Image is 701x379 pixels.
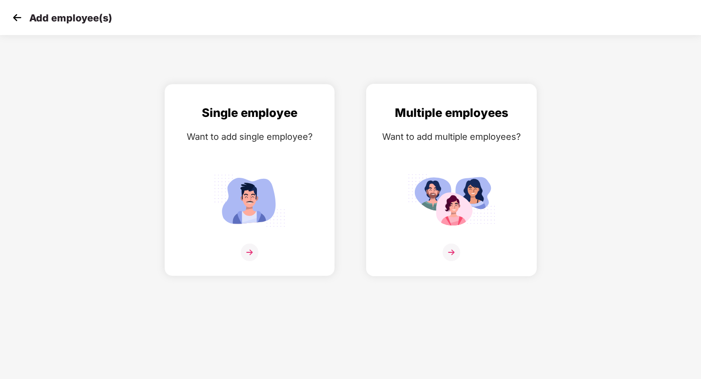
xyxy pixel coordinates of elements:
[376,104,526,122] div: Multiple employees
[10,10,24,25] img: svg+xml;base64,PHN2ZyB4bWxucz0iaHR0cDovL3d3dy53My5vcmcvMjAwMC9zdmciIHdpZHRoPSIzMCIgaGVpZ2h0PSIzMC...
[408,170,495,231] img: svg+xml;base64,PHN2ZyB4bWxucz0iaHR0cDovL3d3dy53My5vcmcvMjAwMC9zdmciIGlkPSJNdWx0aXBsZV9lbXBsb3llZS...
[175,130,325,144] div: Want to add single employee?
[376,130,526,144] div: Want to add multiple employees?
[443,244,460,261] img: svg+xml;base64,PHN2ZyB4bWxucz0iaHR0cDovL3d3dy53My5vcmcvMjAwMC9zdmciIHdpZHRoPSIzNiIgaGVpZ2h0PSIzNi...
[175,104,325,122] div: Single employee
[29,12,112,24] p: Add employee(s)
[241,244,258,261] img: svg+xml;base64,PHN2ZyB4bWxucz0iaHR0cDovL3d3dy53My5vcmcvMjAwMC9zdmciIHdpZHRoPSIzNiIgaGVpZ2h0PSIzNi...
[206,170,293,231] img: svg+xml;base64,PHN2ZyB4bWxucz0iaHR0cDovL3d3dy53My5vcmcvMjAwMC9zdmciIGlkPSJTaW5nbGVfZW1wbG95ZWUiIH...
